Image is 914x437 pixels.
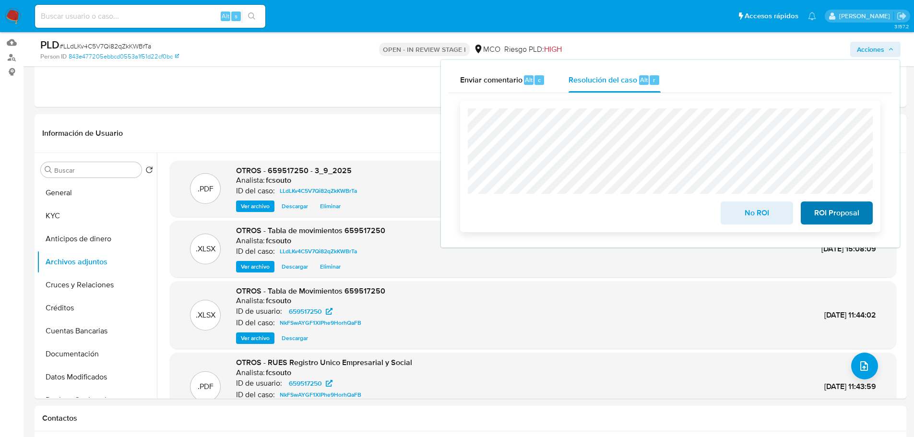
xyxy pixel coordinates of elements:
[733,202,780,224] span: No ROI
[69,52,179,61] a: 843e477205ebbcd0553a1f51d22cf0bc
[277,332,313,344] button: Descargar
[266,176,291,185] h6: fcsouto
[824,309,876,320] span: [DATE] 11:44:02
[236,357,412,368] span: OTROS - RUES Registro Unico Empresarial y Social
[821,243,876,254] span: [DATE] 15:08:09
[280,185,357,197] span: LLdLKv4C5V7Qi82qZkKWBrTa
[283,306,338,317] a: 659517250
[236,165,352,176] span: OTROS - 659517250 - 3_9_2025
[54,166,138,175] input: Buscar
[504,44,562,55] span: Riesgo PLD:
[35,10,265,23] input: Buscar usuario o caso...
[37,296,157,319] button: Créditos
[282,262,308,272] span: Descargar
[145,166,153,177] button: Volver al orden por defecto
[897,11,907,21] a: Salir
[320,262,341,272] span: Eliminar
[241,262,270,272] span: Ver archivo
[266,368,291,378] h6: fcsouto
[813,202,860,224] span: ROI Proposal
[315,201,345,212] button: Eliminar
[196,244,215,254] p: .XLSX
[315,261,345,272] button: Eliminar
[857,42,884,57] span: Acciones
[280,317,361,329] span: NkFSwAYGF1XIPhe9HorhQaFB
[721,201,793,224] button: No ROI
[242,10,261,23] button: search-icon
[236,201,274,212] button: Ver archivo
[236,225,385,236] span: OTROS - Tabla de movimientos 659517250
[640,75,648,84] span: Alt
[37,319,157,343] button: Cuentas Bancarias
[801,201,873,224] button: ROI Proposal
[808,12,816,20] a: Notificaciones
[894,23,909,30] span: 3.157.2
[222,12,229,21] span: Alt
[37,181,157,204] button: General
[236,247,275,256] p: ID del caso:
[289,378,322,389] span: 659517250
[236,236,265,246] p: Analista:
[37,273,157,296] button: Cruces y Relaciones
[474,44,500,55] div: MCO
[653,75,655,84] span: r
[236,296,265,306] p: Analista:
[42,413,899,423] h1: Contactos
[37,227,157,250] button: Anticipos de dinero
[280,389,361,401] span: NkFSwAYGF1XIPhe9HorhQaFB
[569,74,637,85] span: Resolución del caso
[283,378,338,389] a: 659517250
[235,12,237,21] span: s
[40,52,67,61] b: Person ID
[241,333,270,343] span: Ver archivo
[37,250,157,273] button: Archivos adjuntos
[850,42,901,57] button: Acciones
[839,12,893,21] p: felipe.cayon@mercadolibre.com
[236,261,274,272] button: Ver archivo
[460,74,522,85] span: Enviar comentario
[282,201,308,211] span: Descargar
[544,44,562,55] span: HIGH
[198,184,214,194] p: .PDF
[236,307,282,316] p: ID de usuario:
[37,366,157,389] button: Datos Modificados
[40,37,59,52] b: PLD
[538,75,541,84] span: c
[236,176,265,185] p: Analista:
[277,201,313,212] button: Descargar
[236,285,385,296] span: OTROS - Tabla de Movimientos 659517250
[276,317,365,329] a: NkFSwAYGF1XIPhe9HorhQaFB
[236,378,282,388] p: ID de usuario:
[276,389,365,401] a: NkFSwAYGF1XIPhe9HorhQaFB
[236,318,275,328] p: ID del caso:
[745,11,798,21] span: Accesos rápidos
[236,368,265,378] p: Analista:
[277,261,313,272] button: Descargar
[45,166,52,174] button: Buscar
[824,381,876,392] span: [DATE] 11:43:59
[236,332,274,344] button: Ver archivo
[276,246,361,257] a: LLdLKv4C5V7Qi82qZkKWBrTa
[37,204,157,227] button: KYC
[266,296,291,306] h6: fcsouto
[276,185,361,197] a: LLdLKv4C5V7Qi82qZkKWBrTa
[266,236,291,246] h6: fcsouto
[851,353,878,379] button: upload-file
[37,343,157,366] button: Documentación
[280,246,357,257] span: LLdLKv4C5V7Qi82qZkKWBrTa
[320,201,341,211] span: Eliminar
[282,333,308,343] span: Descargar
[59,41,151,51] span: # LLdLKv4C5V7Qi82qZkKWBrTa
[236,186,275,196] p: ID del caso:
[525,75,533,84] span: Alt
[196,310,215,320] p: .XLSX
[289,306,322,317] span: 659517250
[379,43,470,56] p: OPEN - IN REVIEW STAGE I
[42,129,123,138] h1: Información de Usuario
[241,201,270,211] span: Ver archivo
[37,389,157,412] button: Devices Geolocation
[198,381,214,392] p: .PDF
[236,390,275,400] p: ID del caso:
